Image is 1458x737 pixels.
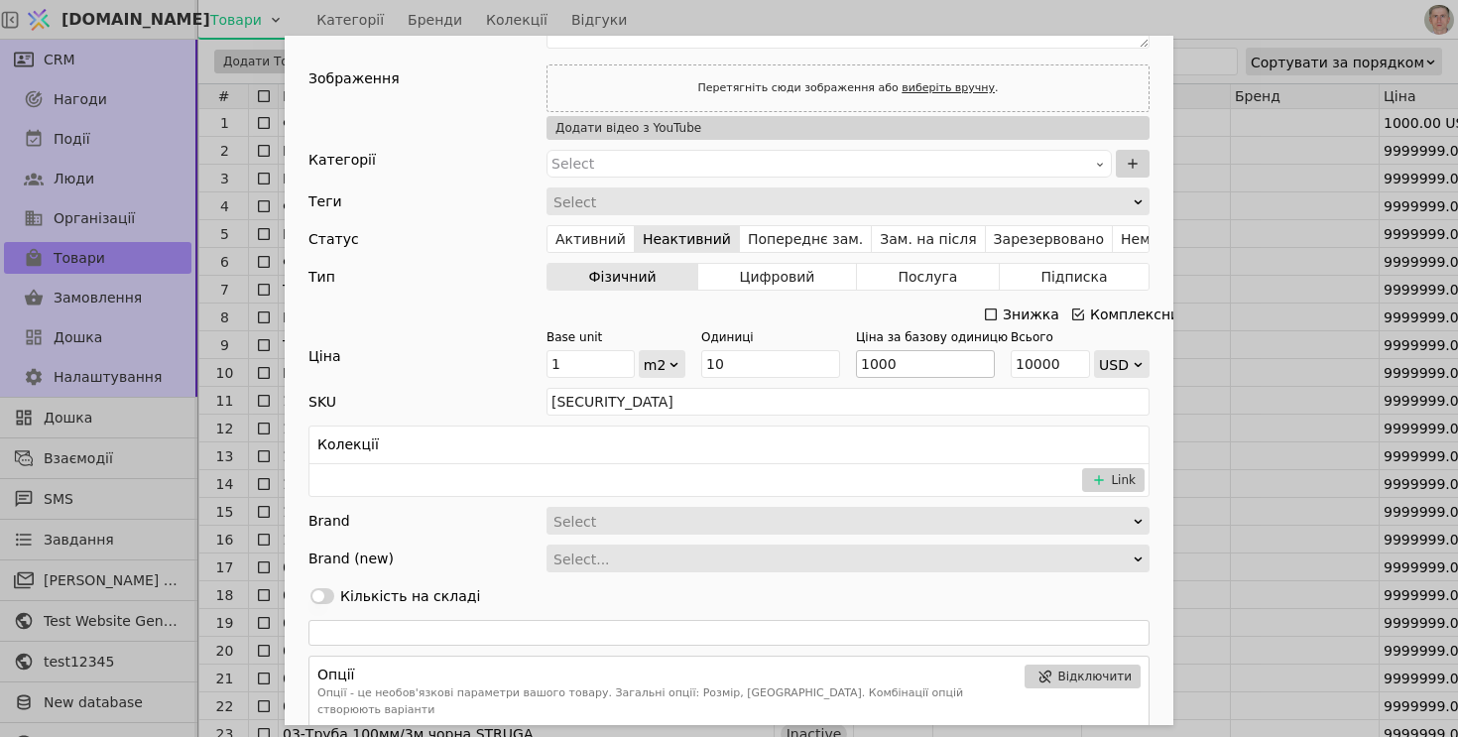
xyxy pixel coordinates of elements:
div: SKU [308,388,336,416]
div: m2 [644,351,668,379]
div: Кількість на складі [340,586,480,607]
button: Link [1082,468,1145,492]
button: Зам. на після [872,225,985,253]
div: Зображення [308,64,400,92]
div: Одиниці [701,328,828,346]
div: USD [1099,351,1132,379]
div: Перетягніть сюди зображення або . [691,75,1004,101]
div: Select [553,508,1130,536]
div: Brand [308,507,350,535]
div: Add Opportunity [285,36,1173,725]
div: Тип [308,263,335,291]
div: Base unit [547,328,673,346]
div: Brand (new) [308,545,394,572]
div: Статус [308,225,359,253]
button: Активний [547,225,635,253]
div: Знижка [1003,301,1059,328]
button: Фізичний [547,263,698,291]
a: виберіть вручну [902,81,995,94]
div: Ціна за базову одиницю [856,328,983,346]
button: Підписка [1000,263,1149,291]
button: Відключити [1025,665,1141,688]
div: Всього [1011,328,1138,346]
button: Зарезервовано [986,225,1113,253]
button: Послуга [857,263,1000,291]
div: Комплексний [1090,301,1188,328]
button: Немає [1113,225,1174,253]
div: Select... [553,546,1130,573]
h3: Колекції [317,434,379,455]
div: Категорії [308,150,547,178]
div: Теги [308,187,342,215]
button: Попереднє зам. [740,225,872,253]
p: Опції - це необов'язкові параметри вашого товару. Загальні опції: Розмір, [GEOGRAPHIC_DATA]. Комб... [317,685,1017,718]
div: Ціна [308,346,547,378]
button: Неактивний [635,225,740,253]
span: Select [551,156,594,172]
h3: Опції [317,665,1017,685]
button: Додати відео з YouTube [547,116,1150,140]
button: Цифровий [698,263,857,291]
